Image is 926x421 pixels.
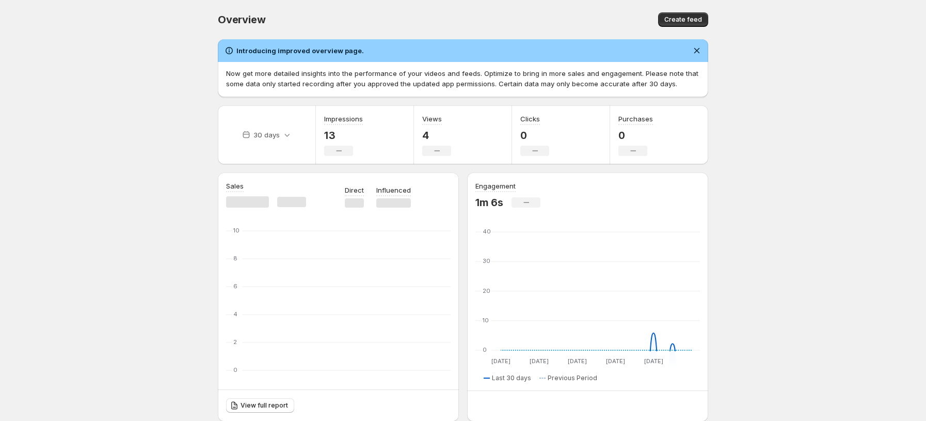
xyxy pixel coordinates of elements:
[422,114,442,124] h3: Views
[422,129,451,142] p: 4
[475,181,516,191] h3: Engagement
[233,366,237,373] text: 0
[483,346,487,353] text: 0
[520,129,549,142] p: 0
[483,287,490,294] text: 20
[618,114,653,124] h3: Purchases
[233,255,237,262] text: 8
[324,129,363,142] p: 13
[483,317,489,324] text: 10
[658,12,708,27] button: Create feed
[483,228,491,235] text: 40
[233,227,240,234] text: 10
[241,401,288,410] span: View full report
[218,13,265,26] span: Overview
[226,181,244,191] h3: Sales
[491,357,510,365] text: [DATE]
[530,357,549,365] text: [DATE]
[492,374,531,382] span: Last 30 days
[376,185,411,195] p: Influenced
[324,114,363,124] h3: Impressions
[568,357,587,365] text: [DATE]
[233,283,237,290] text: 6
[664,15,702,24] span: Create feed
[644,357,663,365] text: [DATE]
[606,357,625,365] text: [DATE]
[345,185,364,195] p: Direct
[475,196,503,209] p: 1m 6s
[233,310,237,318] text: 4
[690,43,704,58] button: Dismiss notification
[226,68,700,89] p: Now get more detailed insights into the performance of your videos and feeds. Optimize to bring i...
[548,374,597,382] span: Previous Period
[233,338,237,346] text: 2
[253,130,280,140] p: 30 days
[226,398,294,413] a: View full report
[520,114,540,124] h3: Clicks
[483,257,490,264] text: 30
[618,129,653,142] p: 0
[236,45,364,56] h2: Introducing improved overview page.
